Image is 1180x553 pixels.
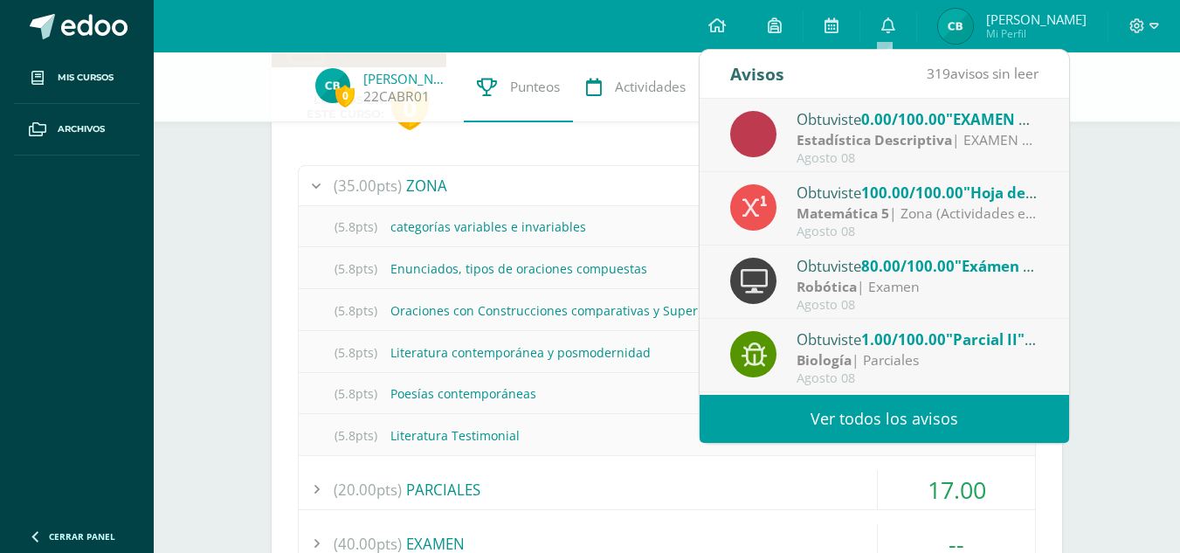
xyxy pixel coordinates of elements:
[464,52,573,122] a: Punteos
[861,256,955,276] span: 80.00/100.00
[573,52,699,122] a: Actividades
[861,183,963,203] span: 100.00/100.00
[699,52,825,122] a: Trayectoria
[797,107,1039,130] div: Obtuviste en
[14,104,140,156] a: Archivos
[797,371,1039,386] div: Agosto 08
[321,291,390,330] span: (5.8pts)
[797,298,1039,313] div: Agosto 08
[58,71,114,85] span: Mis cursos
[878,470,1035,509] div: 17.00
[797,130,1039,150] div: | EXAMEN CORTO 1 Y 2 III UNIDAD
[321,374,390,413] span: (5.8pts)
[986,10,1087,28] span: [PERSON_NAME]
[730,50,784,98] div: Avisos
[797,130,952,149] strong: Estadística Descriptiva
[797,225,1039,239] div: Agosto 08
[797,350,1039,370] div: | Parciales
[299,166,1035,205] div: ZONA
[927,64,1039,83] span: avisos sin leer
[927,64,950,83] span: 319
[797,350,852,370] strong: Biología
[797,181,1039,204] div: Obtuviste en
[797,277,857,296] strong: Robótica
[986,26,1087,41] span: Mi Perfil
[797,277,1039,297] div: | Examen
[315,68,350,103] img: 776fc77e9c7ffb09c44cc17ac69beee8.png
[861,109,946,129] span: 0.00/100.00
[299,291,1035,330] div: Oraciones con Construcciones comparativas y Superlativas
[797,328,1039,350] div: Obtuviste en
[946,109,1088,129] span: "EXAMEN CORTO 2"
[797,254,1039,277] div: Obtuviste en
[58,122,105,136] span: Archivos
[955,256,1152,276] span: "Exámen final de Robótica"
[299,207,1035,246] div: categorías variables e invariables
[321,416,390,455] span: (5.8pts)
[938,9,973,44] img: 776fc77e9c7ffb09c44cc17ac69beee8.png
[334,470,402,509] span: (20.00pts)
[14,52,140,104] a: Mis cursos
[510,78,560,96] span: Punteos
[946,329,1036,349] span: "Parcial II"
[299,416,1035,455] div: Literatura Testimonial
[49,530,115,543] span: Cerrar panel
[299,374,1035,413] div: Poesías contemporáneas
[321,333,390,372] span: (5.8pts)
[299,470,1035,509] div: PARCIALES
[363,87,430,106] a: 22CABR01
[363,70,451,87] a: [PERSON_NAME]
[861,329,946,349] span: 1.00/100.00
[299,249,1035,288] div: Enunciados, tipos de oraciones compuestas
[797,151,1039,166] div: Agosto 08
[335,85,355,107] span: 0
[797,204,889,223] strong: Matemática 5
[321,249,390,288] span: (5.8pts)
[797,204,1039,224] div: | Zona (Actividades en clase y tareas)
[334,166,402,205] span: (35.00pts)
[321,207,390,246] span: (5.8pts)
[615,78,686,96] span: Actividades
[700,395,1069,443] a: Ver todos los avisos
[299,333,1035,372] div: Literatura contemporánea y posmodernidad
